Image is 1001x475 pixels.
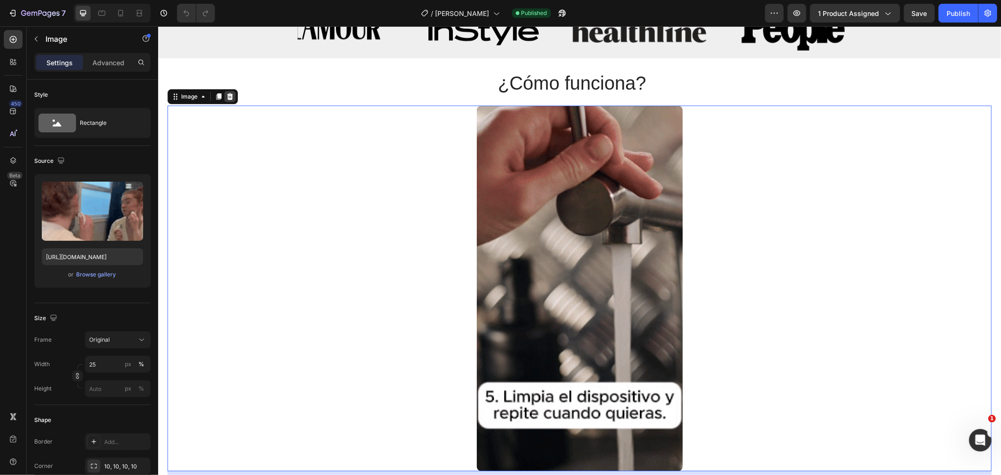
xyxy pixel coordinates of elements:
[125,384,131,393] div: px
[904,4,935,23] button: Save
[61,8,66,19] p: 7
[104,462,148,471] div: 10, 10, 10, 10
[136,383,147,394] button: px
[34,91,48,99] div: Style
[810,4,900,23] button: 1 product assigned
[34,384,52,393] label: Height
[42,182,143,241] img: preview-image
[104,438,148,446] div: Add...
[34,462,53,470] div: Corner
[125,360,131,368] div: px
[912,9,927,17] span: Save
[69,269,74,280] span: or
[177,4,215,23] div: Undo/Redo
[939,4,978,23] button: Publish
[319,79,525,445] img: gempages_581385840609985454-18988fee-43ec-42f4-b92f-f408895ecc56.gif
[85,356,151,373] input: px%
[122,383,134,394] button: %
[521,9,547,17] span: Published
[89,336,110,344] span: Original
[431,8,434,18] span: /
[34,155,67,168] div: Source
[46,33,125,45] p: Image
[947,8,970,18] div: Publish
[138,384,144,393] div: %
[34,336,52,344] label: Frame
[76,270,116,279] div: Browse gallery
[34,360,50,368] label: Width
[988,415,996,422] span: 1
[122,359,134,370] button: %
[136,359,147,370] button: px
[46,58,73,68] p: Settings
[80,112,137,134] div: Rectangle
[9,100,23,107] div: 450
[34,437,53,446] div: Border
[34,416,51,424] div: Shape
[969,429,992,452] iframe: Intercom live chat
[21,66,41,75] div: Image
[138,360,144,368] div: %
[158,26,1001,475] iframe: Design area
[7,172,23,179] div: Beta
[9,44,818,70] h2: ¿Cómo funciona?
[436,8,489,18] span: [PERSON_NAME]
[4,4,70,23] button: 7
[76,270,117,279] button: Browse gallery
[85,331,151,348] button: Original
[42,248,143,265] input: https://example.com/image.jpg
[818,8,879,18] span: 1 product assigned
[34,312,59,325] div: Size
[85,380,151,397] input: px%
[92,58,124,68] p: Advanced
